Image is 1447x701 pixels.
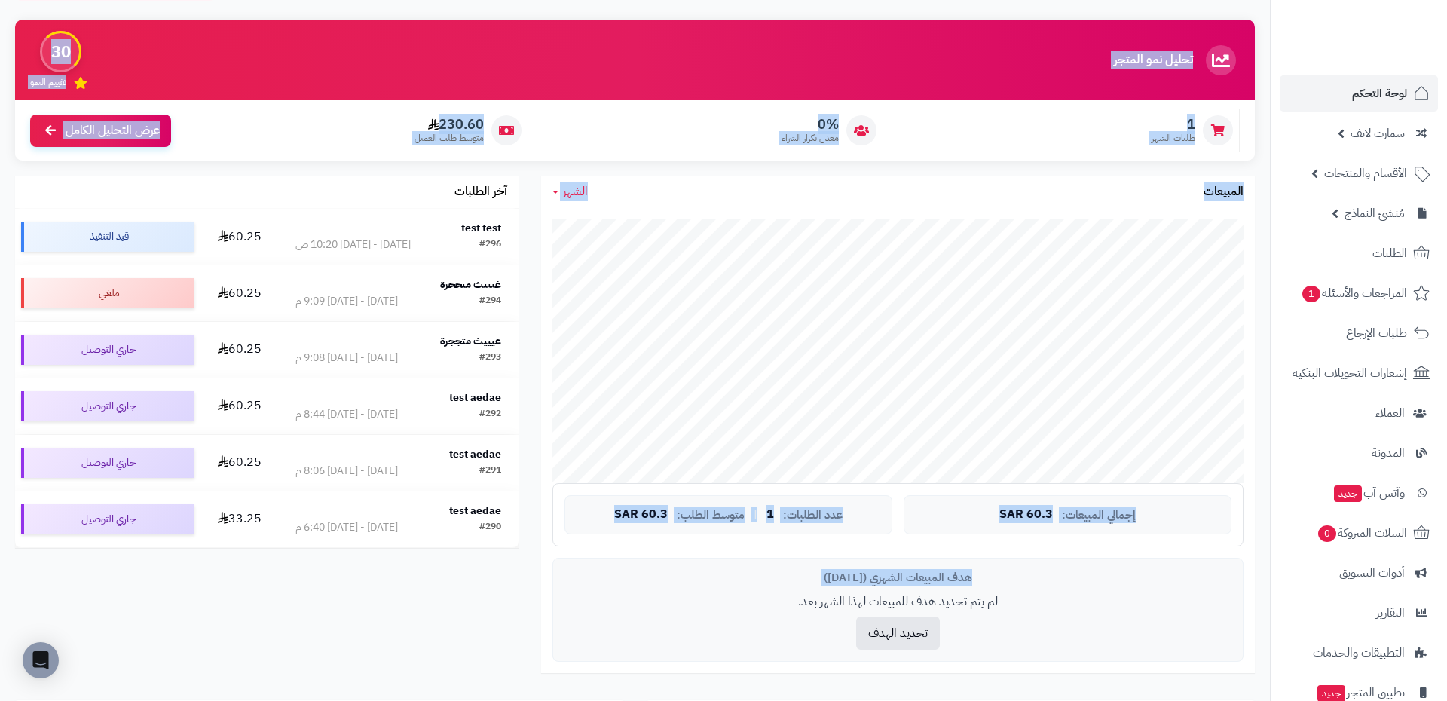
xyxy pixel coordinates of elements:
span: لوحة التحكم [1352,83,1407,104]
div: قيد التنفيذ [21,222,194,252]
div: جاري التوصيل [21,391,194,421]
div: #290 [479,520,501,535]
div: Open Intercom Messenger [23,642,59,678]
span: 230.60 [415,116,484,133]
button: تحديد الهدف [856,617,940,650]
span: التقارير [1376,602,1405,623]
span: المدونة [1372,442,1405,464]
span: معدل تكرار الشراء [782,132,839,145]
span: 1 [1152,116,1195,133]
span: عرض التحليل الكامل [66,122,160,139]
span: 60.3 SAR [999,508,1053,522]
span: الشهر [563,182,588,201]
h3: تحليل نمو المتجر [1114,54,1193,67]
span: طلبات الشهر [1152,132,1195,145]
span: تقييم النمو [30,76,66,89]
span: طلبات الإرجاع [1346,323,1407,344]
div: #294 [479,294,501,309]
img: logo-2.png [1345,42,1433,74]
a: طلبات الإرجاع [1280,315,1438,351]
a: العملاء [1280,395,1438,431]
span: إجمالي المبيعات: [1062,509,1136,522]
span: جديد [1334,485,1362,502]
a: المدونة [1280,435,1438,471]
span: 60.3 SAR [614,508,668,522]
a: إشعارات التحويلات البنكية [1280,355,1438,391]
div: [DATE] - [DATE] 8:44 م [295,407,398,422]
div: #291 [479,464,501,479]
p: لم يتم تحديد هدف للمبيعات لهذا الشهر بعد. [564,593,1231,611]
span: إشعارات التحويلات البنكية [1293,363,1407,384]
div: ملغي [21,278,194,308]
span: 0 [1318,525,1336,542]
span: | [754,509,757,520]
div: هدف المبيعات الشهري ([DATE]) [564,570,1231,586]
div: جاري التوصيل [21,335,194,365]
td: 60.25 [200,265,278,321]
span: أدوات التسويق [1339,562,1405,583]
a: وآتس آبجديد [1280,475,1438,511]
div: #296 [479,237,501,253]
div: [DATE] - [DATE] 9:08 م [295,350,398,366]
span: 0% [782,116,839,133]
span: مُنشئ النماذج [1345,203,1405,224]
td: 60.25 [200,435,278,491]
span: 1 [1302,286,1320,302]
td: 33.25 [200,491,278,547]
a: التقارير [1280,595,1438,631]
a: أدوات التسويق [1280,555,1438,591]
div: جاري التوصيل [21,504,194,534]
span: متوسط طلب العميل [415,132,484,145]
strong: test aedae [449,503,501,519]
div: [DATE] - [DATE] 6:40 م [295,520,398,535]
span: وآتس آب [1332,482,1405,504]
a: عرض التحليل الكامل [30,115,171,147]
strong: غيييث متججرة [440,333,501,349]
td: 60.25 [200,209,278,265]
span: متوسط الطلب: [677,509,745,522]
span: الطلبات [1372,243,1407,264]
span: التطبيقات والخدمات [1313,642,1405,663]
td: 60.25 [200,378,278,434]
h3: المبيعات [1204,185,1244,199]
div: جاري التوصيل [21,448,194,478]
div: [DATE] - [DATE] 8:06 م [295,464,398,479]
a: التطبيقات والخدمات [1280,635,1438,671]
a: الطلبات [1280,235,1438,271]
span: المراجعات والأسئلة [1301,283,1407,304]
div: [DATE] - [DATE] 9:09 م [295,294,398,309]
div: #293 [479,350,501,366]
span: السلات المتروكة [1317,522,1407,543]
h3: آخر الطلبات [454,185,507,199]
span: الأقسام والمنتجات [1324,163,1407,184]
strong: غيييث متججرة [440,277,501,292]
span: عدد الطلبات: [783,509,843,522]
strong: test aedae [449,446,501,462]
td: 60.25 [200,322,278,378]
a: لوحة التحكم [1280,75,1438,112]
a: الشهر [552,183,588,201]
span: 1 [766,508,774,522]
span: سمارت لايف [1351,123,1405,144]
span: العملاء [1375,403,1405,424]
strong: test test [461,220,501,236]
div: #292 [479,407,501,422]
a: المراجعات والأسئلة1 [1280,275,1438,311]
strong: test aedae [449,390,501,406]
a: السلات المتروكة0 [1280,515,1438,551]
div: [DATE] - [DATE] 10:20 ص [295,237,411,253]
